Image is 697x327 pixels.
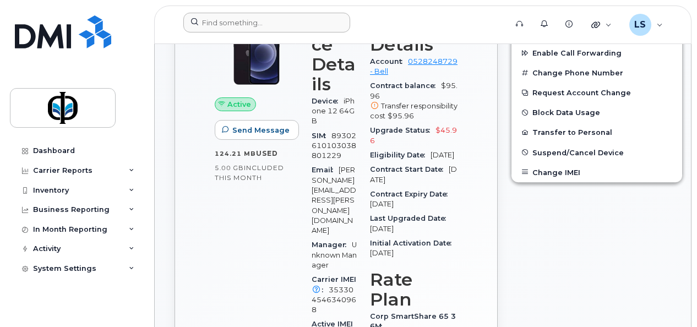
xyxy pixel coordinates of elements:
span: [PERSON_NAME][EMAIL_ADDRESS][PERSON_NAME][DOMAIN_NAME] [312,166,356,235]
input: Find something... [183,13,350,32]
span: Send Message [232,125,290,135]
span: Contract Expiry Date [370,190,453,198]
span: Device [312,97,344,105]
button: Transfer to Personal [511,122,682,142]
span: Contract balance [370,81,441,90]
span: Upgrade Status [370,126,435,134]
a: 0528248729 - Bell [370,57,458,75]
span: 5.00 GB [215,164,244,172]
button: Change IMEI [511,162,682,182]
span: 124.21 MB [215,150,256,157]
span: Suspend/Cancel Device [532,148,624,156]
span: Account [370,57,408,66]
img: iPhone_12.jpg [224,20,290,86]
span: Unknown Manager [312,241,357,269]
span: 353304546340968 [312,286,356,314]
h3: Rate Plan [370,270,458,309]
span: SIM [312,132,331,140]
span: used [256,149,278,157]
span: iPhone 12 64GB [312,97,355,126]
button: Enable Call Forwarding [511,43,682,63]
h3: Device Details [312,15,357,94]
span: Eligibility Date [370,151,431,159]
span: Initial Activation Date [370,239,457,247]
span: Carrier IMEI [312,275,356,293]
span: Last Upgraded Date [370,214,451,222]
span: LS [634,18,646,31]
div: Luciann Sacrey [622,14,671,36]
span: [DATE] [370,225,394,233]
span: Manager [312,241,352,249]
button: Block Data Usage [511,102,682,122]
button: Change Phone Number [511,63,682,83]
span: $45.96 [370,126,457,144]
h3: Carrier Details [370,15,458,54]
span: Contract Start Date [370,165,449,173]
span: 89302610103038801229 [312,132,356,160]
span: [DATE] [370,200,394,208]
span: Transfer responsibility cost [370,102,458,120]
span: included this month [215,163,284,182]
button: Request Account Change [511,83,682,102]
div: Quicklinks [584,14,619,36]
span: $95.96 [388,112,414,120]
span: $95.96 [370,81,458,121]
button: Send Message [215,120,299,140]
span: [DATE] [431,151,454,159]
button: Suspend/Cancel Device [511,143,682,162]
span: Active [227,99,251,110]
span: Email [312,166,339,174]
span: [DATE] [370,249,394,257]
span: Enable Call Forwarding [532,49,622,57]
span: [DATE] [370,165,457,183]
